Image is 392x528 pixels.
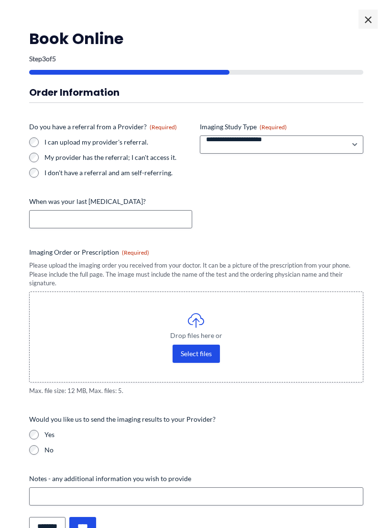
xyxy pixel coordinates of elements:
[173,345,220,363] button: select files, imaging order or prescription(required)
[359,10,378,29] span: ×
[122,249,149,256] span: (Required)
[150,124,177,131] span: (Required)
[44,168,193,178] label: I don't have a referral and am self-referring.
[44,137,193,147] label: I can upload my provider's referral.
[44,430,363,439] label: Yes
[29,122,177,132] legend: Do you have a referral from a Provider?
[29,86,363,99] h3: Order Information
[29,474,363,483] label: Notes - any additional information you wish to provide
[29,247,363,257] label: Imaging Order or Prescription
[44,153,193,162] label: My provider has the referral; I can't access it.
[52,55,56,63] span: 5
[200,122,363,132] label: Imaging Study Type
[49,332,344,339] span: Drop files here or
[29,197,193,206] label: When was your last [MEDICAL_DATA]?
[29,56,363,62] p: Step of
[44,445,363,455] label: No
[29,386,363,395] span: Max. file size: 12 MB, Max. files: 5.
[29,261,363,288] div: Please upload the imaging order you received from your doctor. It can be a picture of the prescri...
[29,29,363,49] h2: Book Online
[260,124,287,131] span: (Required)
[42,55,46,63] span: 3
[29,415,216,424] legend: Would you like us to send the imaging results to your Provider?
